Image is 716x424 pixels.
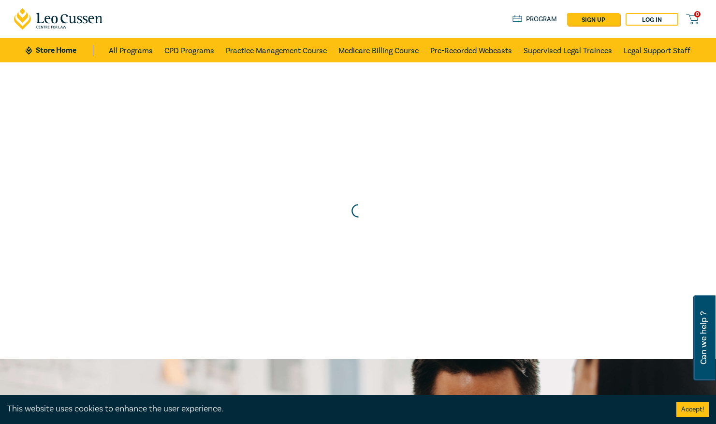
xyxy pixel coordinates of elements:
[164,38,214,62] a: CPD Programs
[7,403,662,415] div: This website uses cookies to enhance the user experience.
[109,38,153,62] a: All Programs
[699,301,708,375] span: Can we help ?
[524,38,612,62] a: Supervised Legal Trainees
[512,14,557,25] a: Program
[567,13,620,26] a: sign up
[338,38,419,62] a: Medicare Billing Course
[694,11,701,17] span: 0
[624,38,690,62] a: Legal Support Staff
[626,13,678,26] a: Log in
[226,38,327,62] a: Practice Management Course
[676,402,709,417] button: Accept cookies
[430,38,512,62] a: Pre-Recorded Webcasts
[26,45,93,56] a: Store Home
